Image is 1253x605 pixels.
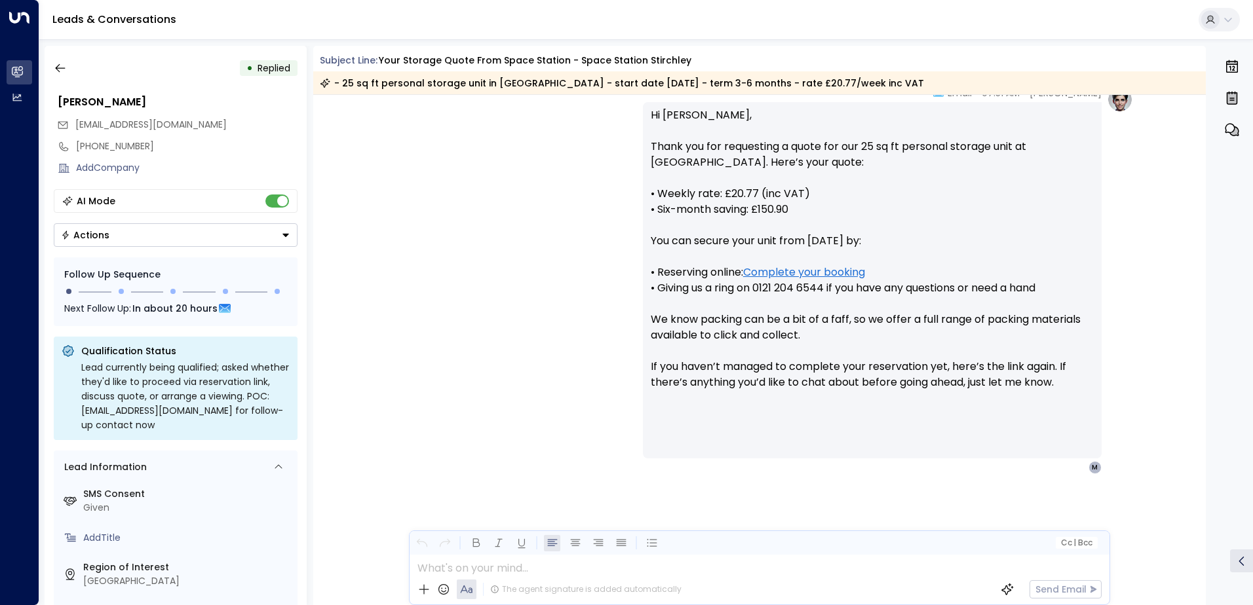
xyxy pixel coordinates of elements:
a: Complete your booking [743,265,865,280]
span: Replied [258,62,290,75]
span: In about 20 hours [132,301,218,316]
img: profile-logo.png [1107,86,1133,113]
div: Follow Up Sequence [64,268,287,282]
div: [PHONE_NUMBER] [76,139,298,153]
p: Qualification Status [81,344,290,357]
div: Lead currently being qualified; asked whether they'd like to proceed via reservation link, discus... [81,360,290,432]
div: Given [83,501,292,515]
button: Undo [414,535,430,551]
div: AI Mode [77,194,115,208]
div: AddCompany [76,161,298,175]
div: • [246,56,253,80]
button: Redo [436,535,453,551]
div: Lead Information [60,460,147,474]
div: Button group with a nested menu [54,223,298,247]
div: Actions [61,229,109,241]
span: Subject Line: [320,54,377,67]
span: [EMAIL_ADDRESS][DOMAIN_NAME] [75,118,227,131]
div: Your storage quote from Space Station - Space Station Stirchley [379,54,691,67]
label: SMS Consent [83,487,292,501]
div: The agent signature is added automatically [490,583,682,595]
div: [GEOGRAPHIC_DATA] [83,574,292,588]
div: - 25 sq ft personal storage unit in [GEOGRAPHIC_DATA] - start date [DATE] - term 3-6 months - rat... [320,77,924,90]
div: M [1089,461,1102,474]
button: Cc|Bcc [1055,537,1097,549]
div: AddTitle [83,531,292,545]
a: Leads & Conversations [52,12,176,27]
span: mariamimdad@gmail.com [75,118,227,132]
label: Region of Interest [83,560,292,574]
p: Hi [PERSON_NAME], Thank you for requesting a quote for our 25 sq ft personal storage unit at [GEO... [651,107,1094,406]
button: Actions [54,223,298,247]
div: [PERSON_NAME] [58,94,298,110]
div: Next Follow Up: [64,301,287,316]
span: | [1073,538,1076,547]
span: Cc Bcc [1060,538,1092,547]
